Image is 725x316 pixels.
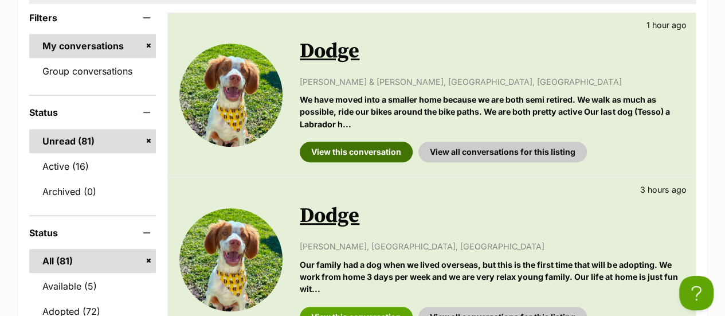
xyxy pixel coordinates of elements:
p: [PERSON_NAME] & [PERSON_NAME], [GEOGRAPHIC_DATA], [GEOGRAPHIC_DATA] [300,76,684,88]
a: Dodge [300,203,359,229]
p: [PERSON_NAME], [GEOGRAPHIC_DATA], [GEOGRAPHIC_DATA] [300,240,684,252]
a: Dodge [300,38,359,64]
header: Status [29,228,156,238]
p: Our family had a dog when we lived overseas, but this is the first time that will be adopting. We... [300,259,684,295]
a: Active (16) [29,154,156,178]
img: Dodge [179,44,283,147]
a: All (81) [29,249,156,273]
a: Group conversations [29,59,156,83]
a: My conversations [29,34,156,58]
p: 3 hours ago [640,184,687,196]
p: 1 hour ago [646,19,687,31]
a: View this conversation [300,142,413,162]
header: Filters [29,13,156,23]
a: Available (5) [29,274,156,298]
iframe: Help Scout Beacon - Open [679,276,714,310]
header: Status [29,107,156,118]
a: View all conversations for this listing [418,142,587,162]
p: We have moved into a smaller home because we are both semi retired. We walk as much as possible, ... [300,93,684,130]
a: Archived (0) [29,180,156,204]
a: Unread (81) [29,129,156,153]
img: Dodge [179,208,283,311]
